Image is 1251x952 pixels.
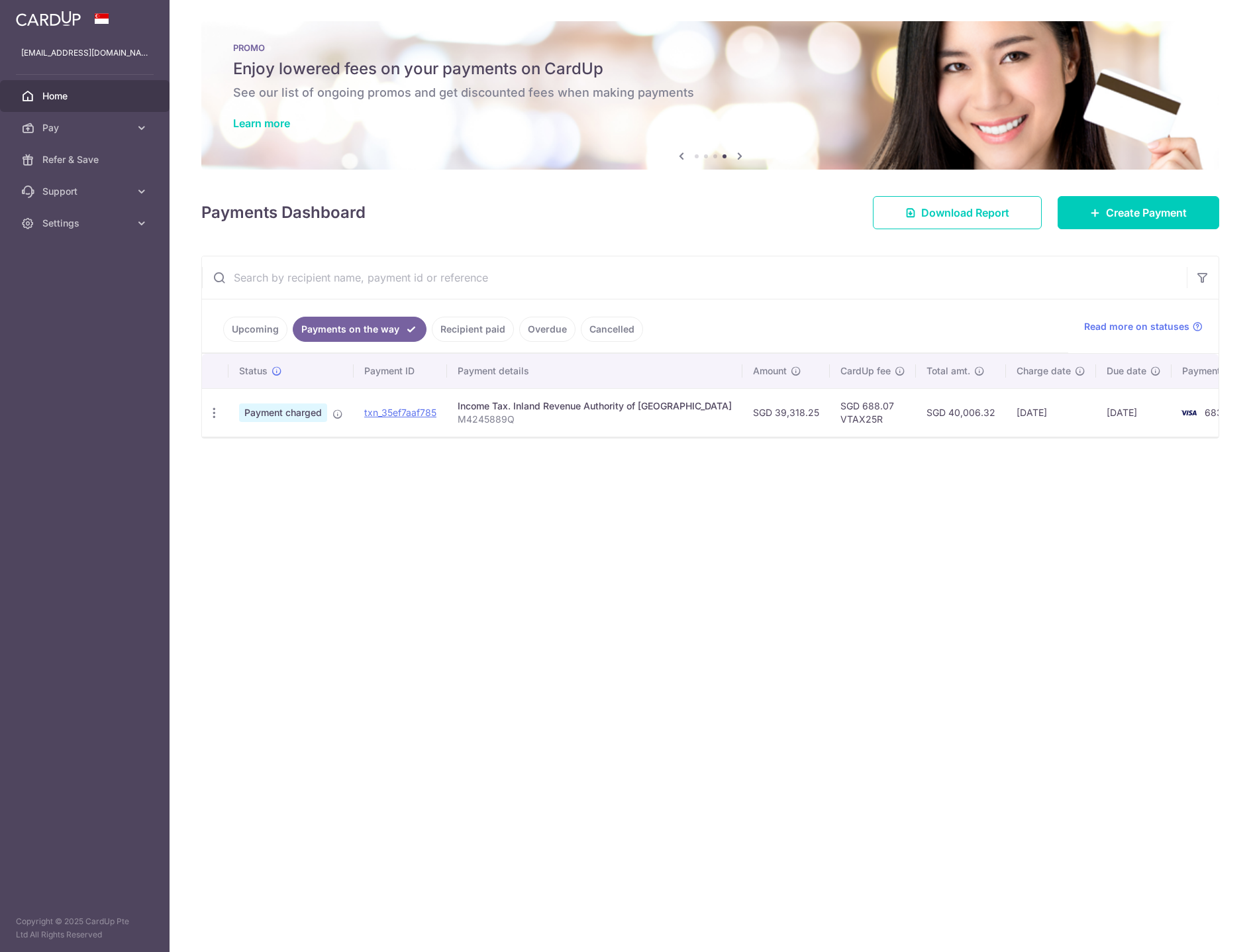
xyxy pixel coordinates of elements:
span: Support [42,185,130,198]
span: Create Payment [1106,205,1187,221]
span: Charge date [1017,364,1071,378]
span: Download Report [921,205,1009,221]
span: Refer & Save [42,153,130,166]
a: txn_35ef7aaf785 [364,407,436,418]
a: Upcoming [223,317,287,342]
td: SGD 39,318.25 [742,388,830,437]
span: Total amt. [926,364,970,378]
input: Search by recipient name, payment id or reference [202,256,1187,299]
span: Home [42,89,130,103]
h4: Payments Dashboard [201,201,366,225]
p: PROMO [233,42,1187,53]
span: Settings [42,217,130,230]
span: CardUp fee [840,364,891,378]
span: 6837 [1205,407,1228,418]
a: Learn more [233,117,290,130]
span: Amount [753,364,787,378]
td: [DATE] [1006,388,1096,437]
span: Due date [1107,364,1146,378]
img: Latest Promos banner [201,21,1219,170]
a: Recipient paid [432,317,514,342]
td: SGD 40,006.32 [916,388,1006,437]
img: CardUp [16,11,81,26]
a: Overdue [519,317,575,342]
a: Create Payment [1058,196,1219,229]
h6: See our list of ongoing promos and get discounted fees when making payments [233,85,1187,101]
p: M4245889Q [458,413,732,426]
iframe: Opens a widget where you can find more information [1166,912,1238,945]
td: [DATE] [1096,388,1172,437]
span: Pay [42,121,130,134]
p: [EMAIL_ADDRESS][DOMAIN_NAME] [21,46,148,60]
div: Income Tax. Inland Revenue Authority of [GEOGRAPHIC_DATA] [458,399,732,413]
td: SGD 688.07 VTAX25R [830,388,916,437]
a: Read more on statuses [1084,320,1203,333]
a: Payments on the way [293,317,426,342]
th: Payment details [447,354,742,388]
h5: Enjoy lowered fees on your payments on CardUp [233,58,1187,79]
span: Payment charged [239,403,327,422]
img: Bank Card [1176,405,1202,421]
th: Payment ID [354,354,447,388]
a: Cancelled [581,317,643,342]
span: Read more on statuses [1084,320,1189,333]
span: Status [239,364,268,378]
a: Download Report [873,196,1042,229]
